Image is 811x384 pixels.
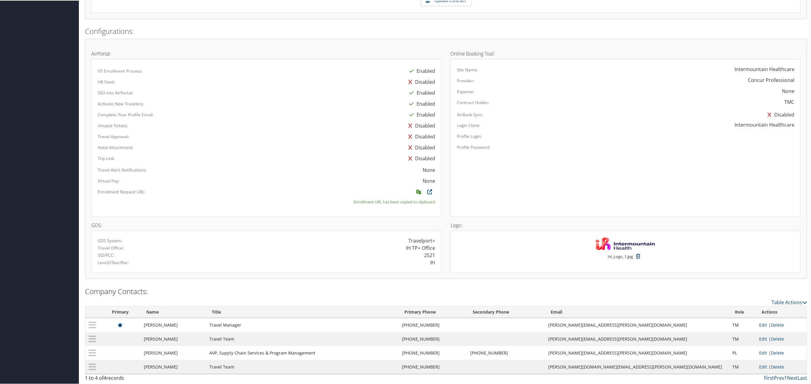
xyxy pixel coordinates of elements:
[399,359,467,373] td: [PHONE_NUMBER]
[756,318,807,331] td: |
[141,318,206,331] td: [PERSON_NAME]
[98,259,129,265] label: Level2/Star/Bar:
[771,335,784,341] a: Delete
[729,318,756,331] td: TM
[729,345,756,359] td: PL
[729,359,756,373] td: TM
[399,331,467,345] td: [PHONE_NUMBER]
[467,306,545,318] th: Secondary Phone
[103,374,106,381] span: 4
[759,321,767,327] a: Edit
[406,244,435,251] div: IH TP+ Office
[98,78,115,84] label: HR Feed:
[430,258,435,266] div: IH
[451,222,801,227] h4: Logo:
[451,51,801,56] h4: Online Booking Tool:
[457,88,474,94] label: Expense:
[408,236,435,244] div: Travelport+
[406,109,435,120] div: Enabled
[98,177,120,183] label: Virtual Pay:
[98,111,154,117] label: Complete Your Profile Email:
[457,122,480,128] label: Login Clone:
[405,131,435,141] div: Disabled
[798,374,807,381] a: Last
[595,236,656,250] img: IH_Logo_1.jpg
[759,349,767,355] a: Edit
[756,359,807,373] td: |
[98,166,147,172] label: Travel Alert Notifications:
[784,98,794,105] div: TMC
[765,109,794,120] div: Disabled
[467,345,545,359] td: [PHONE_NUMBER]
[206,345,399,359] td: AVP, Supply Chain Services & Program Management
[457,66,478,72] label: Site Name:
[98,67,142,73] label: V3 Enrollment Process:
[457,99,489,105] label: Contract Holder:
[759,335,767,341] a: Edit
[457,111,483,117] label: AirBank Sync:
[405,141,435,152] div: Disabled
[771,321,784,327] a: Delete
[405,76,435,87] div: Disabled
[756,331,807,345] td: |
[756,306,807,318] th: Actions
[141,306,206,318] th: Name
[457,133,482,139] label: Profile Login:
[98,100,144,106] label: Activate New Travelers:
[206,318,399,331] td: Travel Manager
[85,25,807,36] h2: Configurations:
[756,345,807,359] td: |
[787,374,798,381] a: Next
[545,318,729,331] td: [PERSON_NAME][EMAIL_ADDRESS][PERSON_NAME][DOMAIN_NAME]
[764,374,774,381] a: First
[405,152,435,163] div: Disabled
[406,98,435,109] div: Enabled
[545,306,729,318] th: Email
[424,251,435,258] div: 2S21
[206,306,399,318] th: Title
[406,65,435,76] div: Enabled
[735,65,794,72] div: Intermountain Healthcare
[399,345,467,359] td: [PHONE_NUMBER]
[729,306,756,318] th: Role
[771,363,784,369] a: Delete
[85,286,807,296] h2: Company Contacts:
[545,345,729,359] td: [PERSON_NAME][EMAIL_ADDRESS][PERSON_NAME][DOMAIN_NAME]
[100,306,141,318] th: Primary
[784,374,787,381] a: 1
[85,374,259,384] div: 1 to 4 of records
[141,359,206,373] td: [PERSON_NAME]
[772,298,807,305] a: Table Actions
[423,166,435,173] div: None
[399,306,467,318] th: Primary Phone
[771,349,784,355] a: Delete
[405,120,435,131] div: Disabled
[98,144,133,150] label: Hotel Attachment:
[545,359,729,373] td: [PERSON_NAME][DOMAIN_NAME][EMAIL_ADDRESS][PERSON_NAME][DOMAIN_NAME]
[406,87,435,98] div: Enabled
[91,222,441,227] h4: GDS:
[774,374,784,381] a: Prev
[354,199,435,204] small: Enrollment URL has been copied to clipboard
[98,237,122,243] label: GDS System:
[98,155,115,161] label: Trip Link:
[545,331,729,345] td: [PERSON_NAME][EMAIL_ADDRESS][PERSON_NAME][DOMAIN_NAME]
[735,121,794,128] div: Intermountain Healthcare
[457,77,475,83] label: Provider:
[399,318,467,331] td: [PHONE_NUMBER]
[98,244,124,250] label: Travel Office:
[206,331,399,345] td: Travel Team
[91,51,441,56] h4: AirPortal:
[759,363,767,369] a: Edit
[98,252,115,258] label: SID/PCC:
[98,122,128,128] label: Unused Tickets:
[141,331,206,345] td: [PERSON_NAME]
[423,177,435,184] div: None
[748,76,794,83] div: Concur Professional
[206,359,399,373] td: Travel Team
[457,144,490,150] label: Profile Password:
[608,253,633,265] small: IH_Logo_1.jpg
[98,188,146,194] label: Enrollment Request URL:
[98,89,133,95] label: SSO into AirPortal:
[141,345,206,359] td: [PERSON_NAME]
